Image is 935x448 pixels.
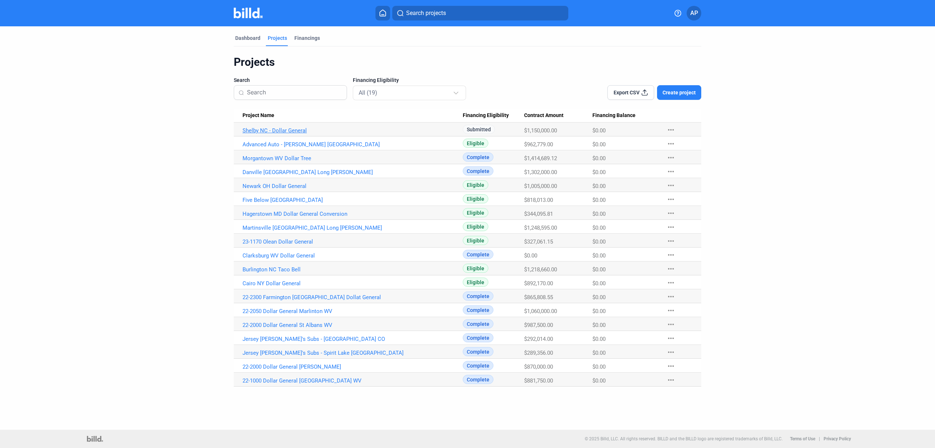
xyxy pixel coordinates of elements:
span: Complete [463,333,493,342]
span: $865,808.55 [524,294,553,301]
mat-icon: more_horiz [667,153,675,162]
a: 22-2300 Farmington [GEOGRAPHIC_DATA] Dollat General [243,294,463,301]
span: Complete [463,291,493,301]
span: $1,302,000.00 [524,169,557,176]
span: Search projects [406,9,446,18]
span: Project Name [243,112,274,119]
span: $0.00 [592,350,606,356]
mat-icon: more_horiz [667,195,675,204]
a: 22-2050 Dollar General Marlinton WV [243,308,463,315]
a: 22-2000 Dollar General St Albans WV [243,322,463,328]
p: | [819,436,820,441]
span: Complete [463,361,493,370]
div: Projects [268,34,287,42]
mat-icon: more_horiz [667,167,675,176]
mat-icon: more_horiz [667,209,675,218]
a: Clarksburg WV Dollar General [243,252,463,259]
span: $0.00 [592,127,606,134]
span: $0.00 [592,377,606,384]
mat-select-trigger: All (19) [359,89,377,96]
mat-icon: more_horiz [667,139,675,148]
span: Complete [463,250,493,259]
span: $0.00 [592,211,606,217]
span: $289,356.00 [524,350,553,356]
span: $0.00 [592,183,606,189]
span: $0.00 [592,294,606,301]
a: Newark OH Dollar General [243,183,463,189]
span: $1,060,000.00 [524,308,557,315]
span: AP [690,9,698,18]
a: Five Below [GEOGRAPHIC_DATA] [243,197,463,203]
mat-icon: more_horiz [667,264,675,273]
mat-icon: more_horiz [667,223,675,231]
span: Submitted [463,125,495,134]
button: Export CSV [607,85,654,100]
mat-icon: more_horiz [667,278,675,287]
span: $292,014.00 [524,336,553,342]
mat-icon: more_horiz [667,181,675,190]
span: Search [234,76,250,84]
button: Create project [657,85,701,100]
span: $870,000.00 [524,364,553,370]
span: $0.00 [592,141,606,148]
span: Complete [463,153,493,162]
span: Contract Amount [524,112,564,119]
mat-icon: more_horiz [667,376,675,384]
a: Shelby NC - Dollar General [243,127,463,134]
span: Eligible [463,180,488,189]
span: Export CSV [614,89,640,96]
mat-icon: more_horiz [667,125,675,134]
div: Financings [294,34,320,42]
mat-icon: more_horiz [667,251,675,259]
span: $0.00 [592,169,606,176]
span: Financing Eligibility [353,76,399,84]
a: Danville [GEOGRAPHIC_DATA] Long [PERSON_NAME] [243,169,463,176]
span: $327,061.15 [524,238,553,245]
span: $344,095.81 [524,211,553,217]
span: Complete [463,305,493,315]
a: Morgantown WV Dollar Tree [243,155,463,162]
span: Complete [463,319,493,328]
span: $0.00 [592,238,606,245]
a: Jersey [PERSON_NAME]'s Subs - [GEOGRAPHIC_DATA] CO [243,336,463,342]
span: Financing Balance [592,112,636,119]
a: Burlington NC Taco Bell [243,266,463,273]
img: logo [87,436,103,442]
div: Dashboard [235,34,260,42]
div: Contract Amount [524,112,592,119]
b: Terms of Use [790,436,815,441]
span: $0.00 [592,364,606,370]
span: $0.00 [524,252,537,259]
mat-icon: more_horiz [667,320,675,329]
span: Eligible [463,194,488,203]
span: $0.00 [592,197,606,203]
div: Financing Eligibility [463,112,524,119]
span: Eligible [463,222,488,231]
span: $0.00 [592,308,606,315]
span: $1,248,595.00 [524,225,557,231]
mat-icon: more_horiz [667,292,675,301]
a: Martinsville [GEOGRAPHIC_DATA] Long [PERSON_NAME] [243,225,463,231]
a: Hagerstown MD Dollar General Conversion [243,211,463,217]
span: $987,500.00 [524,322,553,328]
span: $0.00 [592,155,606,162]
span: Eligible [463,264,488,273]
img: Billd Company Logo [234,8,263,18]
input: Search [247,85,342,100]
span: Eligible [463,278,488,287]
a: 22-2000 Dollar General [PERSON_NAME] [243,364,463,370]
span: $881,750.00 [524,377,553,384]
span: $0.00 [592,225,606,231]
span: Financing Eligibility [463,112,509,119]
mat-icon: more_horiz [667,334,675,343]
mat-icon: more_horiz [667,237,675,245]
a: Advanced Auto - [PERSON_NAME] [GEOGRAPHIC_DATA] [243,141,463,148]
span: $0.00 [592,336,606,342]
span: $0.00 [592,322,606,328]
mat-icon: more_horiz [667,348,675,357]
div: Project Name [243,112,463,119]
a: Jersey [PERSON_NAME]'s Subs - Spirit Lake [GEOGRAPHIC_DATA] [243,350,463,356]
button: Search projects [392,6,568,20]
span: Complete [463,166,493,176]
span: $1,005,000.00 [524,183,557,189]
